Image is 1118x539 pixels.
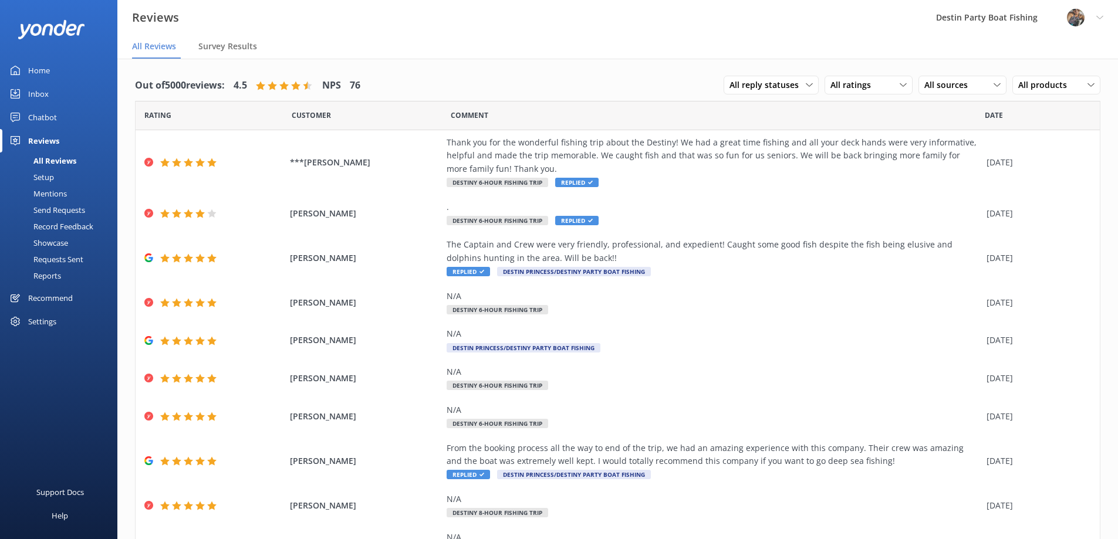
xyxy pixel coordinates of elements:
div: All Reviews [7,152,76,169]
span: Date [144,110,171,121]
span: All reply statuses [729,79,806,91]
span: Destiny 6-Hour Fishing Trip [447,305,548,314]
div: Home [28,59,50,82]
div: Chatbot [28,106,57,129]
span: All ratings [830,79,878,91]
div: Thank you for the wonderful fishing trip about the Destiny! We had a great time fishing and all y... [447,136,981,175]
span: All products [1018,79,1074,91]
div: N/A [447,327,981,340]
div: [DATE] [987,252,1085,265]
a: Mentions [7,185,117,202]
img: 250-1666038197.jpg [1067,9,1085,26]
span: All Reviews [132,40,176,52]
span: Survey Results [198,40,257,52]
a: All Reviews [7,152,117,169]
span: Destiny 6-Hour Fishing Trip [447,216,548,225]
h4: 76 [350,78,360,93]
span: [PERSON_NAME] [290,499,441,512]
a: Requests Sent [7,251,117,267]
span: Destin Princess/Destiny Party Boat Fishing [497,267,651,276]
span: Destiny 6-Hour Fishing Trip [447,381,548,390]
div: N/A [447,365,981,378]
div: . [447,201,981,213]
div: The Captain and Crew were very friendly, professional, and expedient! Caught some good fish despi... [447,238,981,265]
div: [DATE] [987,499,1085,512]
span: Date [985,110,1003,121]
div: Help [52,504,68,527]
div: Mentions [7,185,67,202]
span: Date [292,110,331,121]
span: Destiny 6-Hour Fishing Trip [447,419,548,428]
div: Record Feedback [7,218,93,235]
div: Reviews [28,129,59,152]
h4: 4.5 [234,78,247,93]
div: Inbox [28,82,49,106]
span: [PERSON_NAME] [290,207,441,220]
span: Replied [447,470,490,479]
div: Send Requests [7,202,85,218]
div: N/A [447,290,981,303]
h4: Out of 5000 reviews: [135,78,225,93]
a: Record Feedback [7,218,117,235]
a: Showcase [7,235,117,251]
span: All sources [924,79,975,91]
div: Showcase [7,235,68,251]
span: [PERSON_NAME] [290,372,441,385]
a: Setup [7,169,117,185]
div: N/A [447,493,981,506]
div: Setup [7,169,54,185]
div: [DATE] [987,296,1085,309]
span: Destiny 6-Hour Fishing Trip [447,178,548,187]
span: Replied [555,178,599,187]
h4: NPS [322,78,341,93]
span: [PERSON_NAME] [290,410,441,423]
div: [DATE] [987,410,1085,423]
span: Destin Princess/Destiny Party Boat Fishing [447,343,600,352]
div: From the booking process all the way to end of the trip, we had an amazing experience with this c... [447,442,981,468]
span: [PERSON_NAME] [290,334,441,347]
a: Send Requests [7,202,117,218]
span: [PERSON_NAME] [290,296,441,309]
div: Requests Sent [7,251,83,267]
span: Question [451,110,488,121]
span: ***[PERSON_NAME] [290,156,441,169]
div: [DATE] [987,207,1085,220]
a: Reports [7,267,117,284]
h3: Reviews [132,8,179,27]
div: Settings [28,310,56,333]
div: Reports [7,267,61,284]
span: Destiny 8-Hour Fishing Trip [447,508,548,517]
span: Destin Princess/Destiny Party Boat Fishing [497,470,651,479]
div: [DATE] [987,372,1085,385]
span: Replied [555,216,599,225]
img: yonder-white-logo.png [18,20,85,39]
div: Support Docs [36,480,84,504]
span: Replied [447,267,490,276]
div: [DATE] [987,156,1085,169]
div: [DATE] [987,334,1085,347]
div: [DATE] [987,455,1085,467]
div: N/A [447,404,981,416]
span: [PERSON_NAME] [290,455,441,467]
span: [PERSON_NAME] [290,252,441,265]
div: Recommend [28,286,73,310]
